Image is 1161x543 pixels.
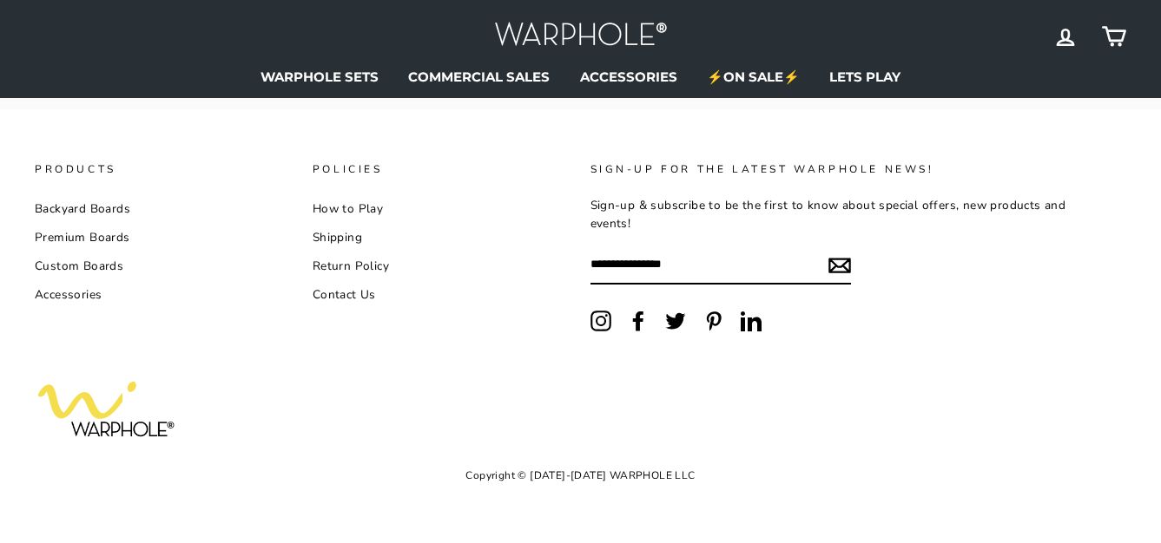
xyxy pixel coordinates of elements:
a: LETS PLAY [816,63,914,89]
a: ACCESSORIES [567,63,690,89]
ul: Primary [35,63,1126,89]
a: How to Play [313,196,383,222]
p: POLICIES [313,161,571,178]
p: Sign-up for the latest warphole news! [590,161,1075,178]
p: Sign-up & subscribe to be the first to know about special offers, new products and events! [590,196,1075,234]
img: Warphole [35,370,182,444]
p: PRODUCTS [35,161,294,178]
a: WARPHOLE SETS [247,63,392,89]
a: ⚡ON SALE⚡ [694,63,813,89]
a: COMMERCIAL SALES [395,63,563,89]
img: Warphole [494,17,668,55]
a: Premium Boards [35,225,130,251]
a: Custom Boards [35,253,123,279]
a: Contact Us [313,282,376,308]
p: Copyright © [DATE]-[DATE] WARPHOLE LLC [35,461,1126,491]
a: Accessories [35,282,102,308]
a: Backyard Boards [35,196,130,222]
a: Shipping [313,225,362,251]
a: Return Policy [313,253,389,279]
